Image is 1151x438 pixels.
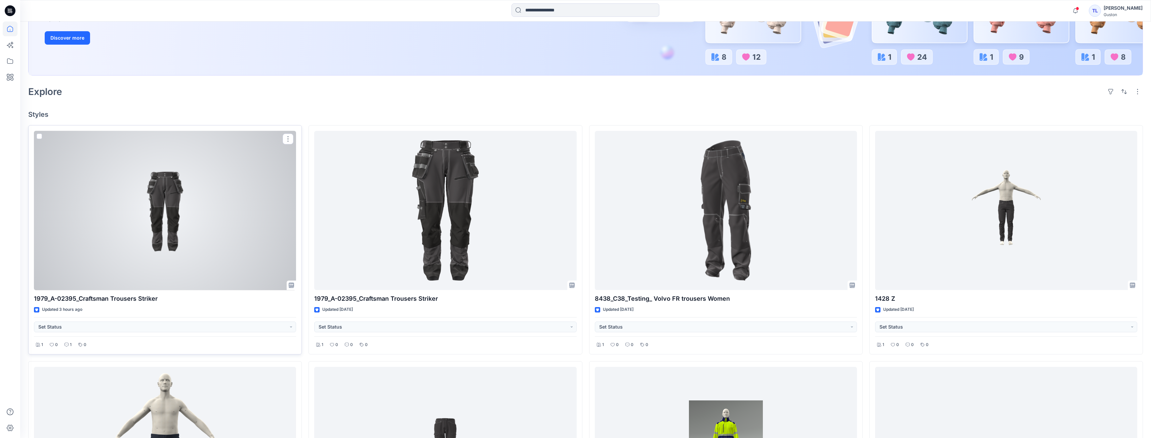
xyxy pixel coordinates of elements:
[646,341,648,348] p: 0
[911,341,914,348] p: 0
[314,294,576,303] p: 1979_A-02395_Craftsman Trousers Striker
[34,294,296,303] p: 1979_A-02395_Craftsman Trousers Striker
[34,131,296,290] a: 1979_A-02395_Craftsman Trousers Striker
[603,306,633,313] p: Updated [DATE]
[616,341,619,348] p: 0
[883,306,914,313] p: Updated [DATE]
[365,341,368,348] p: 0
[875,294,1137,303] p: 1428 Z
[55,341,58,348] p: 0
[595,131,857,290] a: 8438_C38_Testing_ Volvo FR trousers Women
[45,31,196,45] a: Discover more
[1104,12,1143,17] div: Guston
[1104,4,1143,12] div: [PERSON_NAME]
[1089,5,1101,17] div: TL
[350,341,353,348] p: 0
[322,306,353,313] p: Updated [DATE]
[926,341,929,348] p: 0
[28,110,1143,118] h4: Styles
[875,131,1137,290] a: 1428 Z
[314,131,576,290] a: 1979_A-02395_Craftsman Trousers Striker
[41,341,43,348] p: 1
[602,341,604,348] p: 1
[84,341,86,348] p: 0
[42,306,82,313] p: Updated 3 hours ago
[28,86,62,97] h2: Explore
[882,341,884,348] p: 1
[631,341,633,348] p: 0
[595,294,857,303] p: 8438_C38_Testing_ Volvo FR trousers Women
[45,31,90,45] button: Discover more
[335,341,338,348] p: 0
[896,341,899,348] p: 0
[322,341,323,348] p: 1
[70,341,72,348] p: 1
